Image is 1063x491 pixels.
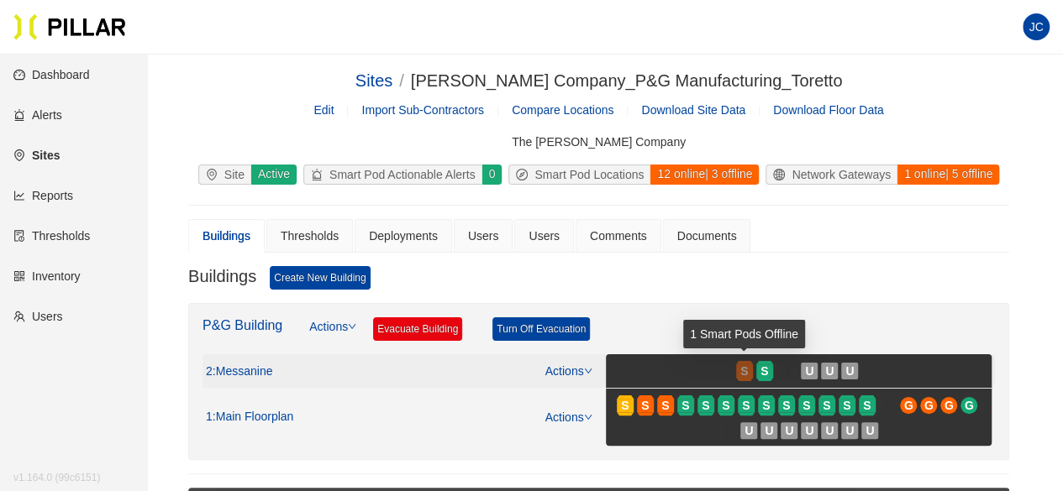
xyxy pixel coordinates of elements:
div: Active [250,165,297,185]
div: 2 [206,364,272,379]
div: Deployments [369,227,438,245]
div: Site [199,165,251,184]
span: S [641,396,649,415]
span: U [845,362,854,380]
span: S [823,396,830,415]
div: 1 Smart Pods Offline [683,320,805,348]
span: U [845,421,854,440]
a: Create New Building [270,266,370,290]
div: 1 online | 5 offline [897,165,999,185]
span: S [863,396,871,415]
span: S [702,396,709,415]
span: U [866,421,874,440]
span: U [825,362,834,380]
span: Download Site Data [641,103,745,117]
div: Thresholds [281,227,339,245]
div: Users [468,227,499,245]
span: S [803,396,810,415]
div: Smart Pod Locations [509,165,650,184]
a: Sites [355,71,392,90]
span: environment [206,169,224,180]
span: / [399,71,404,90]
span: Import Sub-Contractors [361,103,484,117]
span: compass [516,169,534,180]
div: The [PERSON_NAME] Company [188,133,1009,151]
a: exceptionThresholds [13,229,90,243]
span: S [661,396,669,415]
a: Actions [309,317,356,354]
div: 0 [482,165,503,185]
span: S [782,396,790,415]
span: JC [1029,13,1043,40]
span: U [825,421,834,440]
a: P&G Building [203,318,282,332]
div: [PERSON_NAME] Company_P&G Manufacturing_Toretto [411,68,843,94]
span: down [584,367,592,375]
a: Actions [545,364,592,378]
div: Network Gateways [766,165,897,184]
div: Comments [590,227,647,245]
div: 1 [206,410,293,425]
a: line-chartReports [13,189,73,202]
span: S [760,362,768,380]
span: S [762,396,770,415]
a: Edit [313,103,334,117]
span: down [348,322,356,331]
span: S [843,396,850,415]
span: Download Floor Data [773,103,884,117]
div: Smart Pod Actionable Alerts [304,165,482,184]
span: G [924,396,934,415]
span: G [965,396,974,415]
span: alert [311,169,329,180]
div: 12 online | 3 offline [650,165,759,185]
a: alertAlerts [13,108,62,122]
h3: Buildings [188,266,256,290]
span: U [805,362,813,380]
a: environmentSites [13,149,60,162]
span: U [765,421,773,440]
span: : Main Floorplan [213,410,294,425]
a: Turn Off Evacuation [492,317,590,341]
div: Documents [677,227,737,245]
a: Actions [545,410,592,424]
div: Buildings [203,227,250,245]
span: S [681,396,689,415]
a: Evacuate Building [373,317,462,341]
span: S [621,396,629,415]
span: S [740,362,748,380]
a: alertSmart Pod Actionable Alerts0 [300,165,505,185]
span: G [945,396,954,415]
span: U [785,421,793,440]
span: down [584,413,592,421]
span: U [805,421,813,440]
a: Compare Locations [512,103,613,117]
span: G [904,396,913,415]
span: global [773,169,792,180]
a: teamUsers [13,310,63,323]
span: U [745,421,753,440]
span: S [742,396,750,415]
a: dashboardDashboard [13,68,90,81]
div: Users [529,227,560,245]
span: : Messanine [213,364,273,379]
a: qrcodeInventory [13,269,81,283]
img: Pillar Technologies [13,13,126,40]
span: S [722,396,729,415]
